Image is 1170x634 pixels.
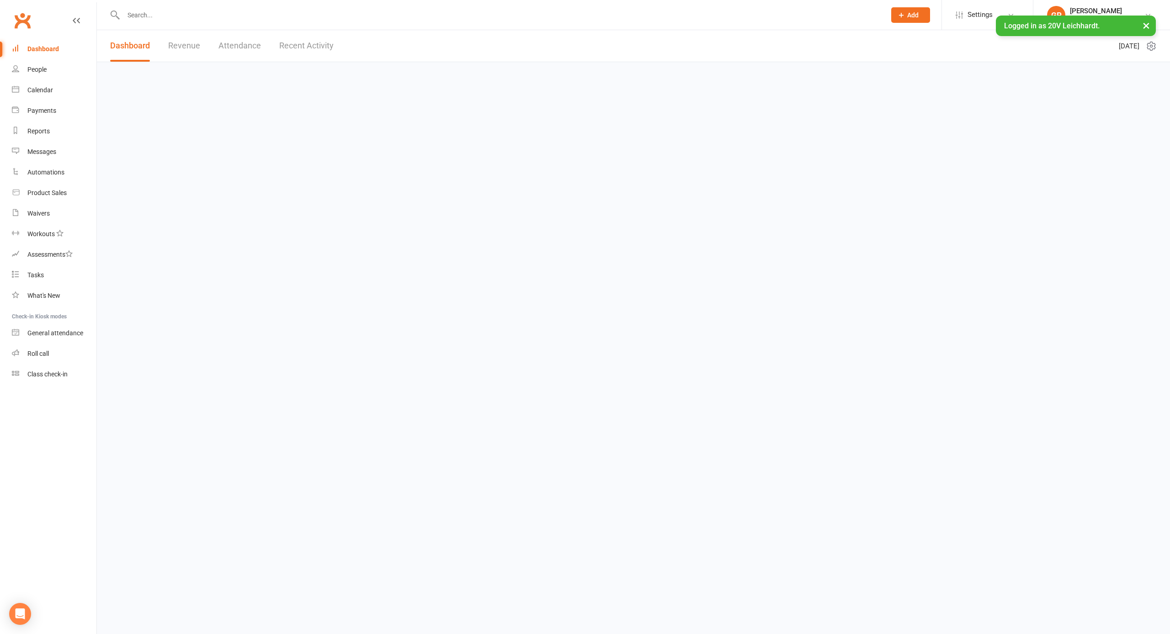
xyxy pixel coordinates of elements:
span: Settings [968,5,993,25]
div: What's New [27,292,60,299]
div: Open Intercom Messenger [9,603,31,625]
span: [DATE] [1119,41,1139,52]
button: Add [891,7,930,23]
a: Tasks [12,265,96,285]
a: People [12,59,96,80]
a: Automations [12,162,96,183]
div: 20V Leichhardt [1070,15,1122,23]
div: Class check-in [27,370,68,378]
div: Messages [27,148,56,155]
a: What's New [12,285,96,306]
a: Dashboard [110,30,150,62]
div: GP [1047,6,1065,24]
div: Tasks [27,271,44,279]
a: Product Sales [12,183,96,203]
a: Messages [12,142,96,162]
span: Logged in as 20V Leichhardt. [1004,21,1100,30]
a: Calendar [12,80,96,100]
a: Clubworx [11,9,34,32]
div: Automations [27,169,64,176]
a: Assessments [12,244,96,265]
a: Waivers [12,203,96,224]
a: General attendance kiosk mode [12,323,96,343]
input: Search... [121,9,879,21]
span: Add [907,11,919,19]
div: Workouts [27,230,55,238]
a: Recent Activity [279,30,334,62]
div: Roll call [27,350,49,357]
a: Reports [12,121,96,142]
div: People [27,66,47,73]
a: Workouts [12,224,96,244]
a: Attendance [218,30,261,62]
a: Dashboard [12,39,96,59]
div: Payments [27,107,56,114]
div: Calendar [27,86,53,94]
div: Waivers [27,210,50,217]
a: Class kiosk mode [12,364,96,385]
a: Roll call [12,343,96,364]
div: Product Sales [27,189,67,196]
a: Revenue [168,30,200,62]
div: General attendance [27,329,83,337]
button: × [1138,16,1154,35]
div: [PERSON_NAME] [1070,7,1122,15]
div: Dashboard [27,45,59,53]
div: Reports [27,127,50,135]
a: Payments [12,100,96,121]
div: Assessments [27,251,73,258]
